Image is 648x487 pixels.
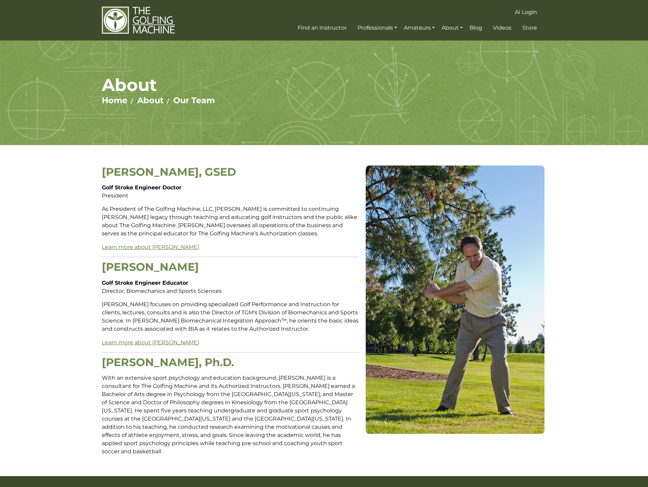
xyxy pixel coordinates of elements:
p: President [102,184,359,200]
a: Professionals [356,22,399,34]
strong: Golf Stroke Engineer Educator [102,280,188,286]
h2: [PERSON_NAME] [102,261,359,273]
span: Videos [493,25,511,31]
span: Store [522,25,537,31]
p: [PERSON_NAME] focuses on providing specialized Golf Performance and Instruction for clients, lect... [102,300,359,333]
span: AI Login [515,9,537,15]
p: With an extensive sport psychology and education background, [PERSON_NAME] is a consultant for Th... [102,374,359,456]
a: Home [102,95,127,105]
a: Store [521,22,539,34]
a: Amateurs [402,22,437,34]
h2: [PERSON_NAME], Ph.D. [102,356,359,369]
a: Videos [491,22,513,34]
p: As President of The Golfing Machine, LLC, [PERSON_NAME] is committed to continuing [PERSON_NAME] ... [102,205,359,238]
img: The Golfing Machine [102,6,175,34]
a: Blog [468,22,484,34]
a: Find an Instructor [296,22,348,34]
span: Blog [470,25,482,31]
a: Learn more about [PERSON_NAME] [102,244,199,250]
p: Director, Biomechanics and Sports Sciences [102,279,359,295]
a: Learn more about [PERSON_NAME] [102,339,199,346]
h1: About [102,75,546,95]
a: Our Team [173,95,215,105]
strong: Golf Stroke Engineer Doctor [102,184,181,191]
a: AI Login [513,6,539,18]
span: Find an Instructor [298,25,347,31]
h2: [PERSON_NAME], GSED [102,166,359,178]
a: About [137,95,163,105]
a: About [440,22,464,34]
